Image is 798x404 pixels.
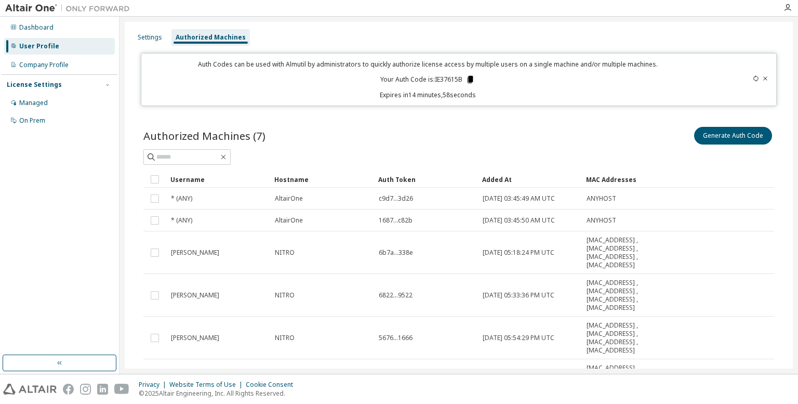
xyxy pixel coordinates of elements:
p: Auth Codes can be used with Almutil by administrators to quickly authorize license access by mult... [148,60,708,69]
span: NITRO [275,249,295,257]
div: Hostname [274,171,370,188]
p: Your Auth Code is: IE37615B [380,75,475,84]
span: 6b7a...338e [379,249,413,257]
img: facebook.svg [63,384,74,395]
div: User Profile [19,42,59,50]
span: [PERSON_NAME] [171,291,219,299]
div: Auth Token [378,171,474,188]
div: Managed [19,99,48,107]
span: * (ANY) [171,216,192,225]
span: [MAC_ADDRESS] , [MAC_ADDRESS] , [MAC_ADDRESS] , [MAC_ADDRESS] [587,236,659,269]
div: Username [170,171,266,188]
span: NITRO [275,291,295,299]
span: NITRO [275,334,295,342]
span: [PERSON_NAME] [171,249,219,257]
div: Added At [482,171,578,188]
span: ANYHOST [587,216,616,225]
div: Dashboard [19,23,54,32]
div: Privacy [139,381,169,389]
span: c9d7...3d26 [379,194,413,203]
span: [MAC_ADDRESS] , [MAC_ADDRESS] , [MAC_ADDRESS] , [MAC_ADDRESS] [587,279,659,312]
div: License Settings [7,81,62,89]
span: 5676...1666 [379,334,413,342]
span: [DATE] 03:45:49 AM UTC [483,194,555,203]
div: On Prem [19,116,45,125]
img: linkedin.svg [97,384,108,395]
img: Altair One [5,3,135,14]
span: [MAC_ADDRESS] , [MAC_ADDRESS] , [MAC_ADDRESS] , [MAC_ADDRESS] [587,364,659,397]
div: Settings [138,33,162,42]
span: 1687...c82b [379,216,413,225]
p: Expires in 14 minutes, 58 seconds [148,90,708,99]
img: altair_logo.svg [3,384,57,395]
span: [DATE] 03:45:50 AM UTC [483,216,555,225]
span: Authorized Machines (7) [143,128,265,143]
span: 6822...9522 [379,291,413,299]
span: [DATE] 05:54:29 PM UTC [483,334,554,342]
span: [MAC_ADDRESS] , [MAC_ADDRESS] , [MAC_ADDRESS] , [MAC_ADDRESS] [587,321,659,355]
div: Cookie Consent [246,381,299,389]
div: Website Terms of Use [169,381,246,389]
span: [PERSON_NAME] [171,334,219,342]
span: [DATE] 05:18:24 PM UTC [483,249,554,257]
img: instagram.svg [80,384,91,395]
img: youtube.svg [114,384,129,395]
span: ANYHOST [587,194,616,203]
p: © 2025 Altair Engineering, Inc. All Rights Reserved. [139,389,299,398]
span: AltairOne [275,194,303,203]
div: Company Profile [19,61,69,69]
span: AltairOne [275,216,303,225]
div: MAC Addresses [586,171,660,188]
button: Generate Auth Code [694,127,772,145]
span: * (ANY) [171,194,192,203]
div: Authorized Machines [176,33,246,42]
span: [DATE] 05:33:36 PM UTC [483,291,554,299]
